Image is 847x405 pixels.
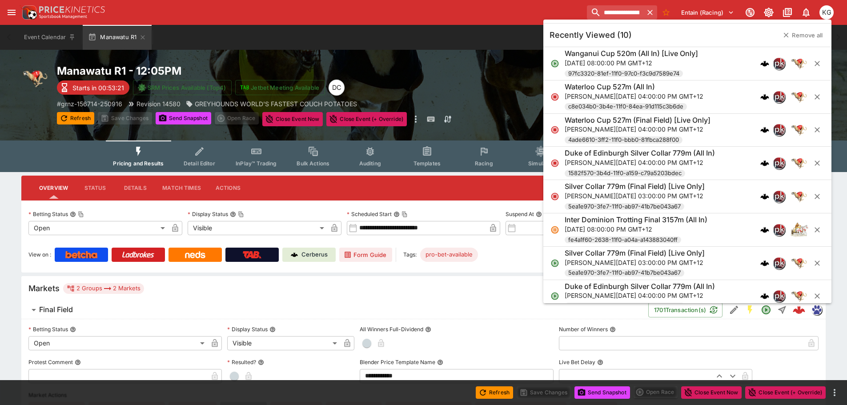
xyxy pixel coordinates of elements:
[413,160,441,167] span: Templates
[282,248,336,262] a: Cerberus
[773,124,785,136] img: pricekinetics.png
[773,224,785,236] div: pricekinetics
[559,325,608,333] p: Number of Winners
[565,282,715,291] h6: Duke of Edinburgh Silver Collar 779m (All In)
[32,177,75,199] button: Overview
[811,305,822,315] div: grnz
[359,160,381,167] span: Auditing
[761,305,771,315] svg: Open
[760,125,769,134] img: logo-cerberus.svg
[565,158,715,167] p: [PERSON_NAME][DATE] 04:00:00 PM GMT+12
[360,358,435,366] p: Blender Price Template Name
[550,192,559,201] svg: Closed
[565,249,705,258] h6: Silver Collar 779m (Final Field) [Live Only]
[185,251,205,258] img: Neds
[215,112,259,124] div: split button
[648,302,723,317] button: 1701Transaction(s)
[565,291,715,300] p: [PERSON_NAME][DATE] 04:00:00 PM GMT+12
[565,69,683,78] span: 97fc3320-81ef-11f0-97c0-f3c9d7589e74
[403,248,417,262] label: Tags:
[550,92,559,101] svg: Closed
[819,5,834,20] div: Kevin Gutschlag
[410,112,421,126] button: more
[812,305,822,315] img: grnz
[122,251,154,258] img: Ladbrokes
[565,102,687,111] span: c8e034b0-3b4e-11f0-84ea-91d115c3b6de
[67,283,140,294] div: 2 Groups 2 Markets
[39,305,73,314] h6: Final Field
[790,301,808,319] a: f5710d8e-cc2f-44f1-96bd-47c954661fd4
[106,140,741,172] div: Event type filters
[21,301,648,319] button: Final Field
[779,4,795,20] button: Documentation
[70,211,76,217] button: Betting StatusCopy To Clipboard
[115,177,155,199] button: Details
[760,192,769,201] img: logo-cerberus.svg
[773,257,785,269] img: pricekinetics.png
[773,124,785,136] div: pricekinetics
[339,248,392,262] a: Form Guide
[155,177,208,199] button: Match Times
[136,99,181,108] p: Revision 14580
[745,386,826,399] button: Close Event (+ Override)
[301,250,328,259] p: Cerberus
[70,326,76,333] button: Betting Status
[565,225,707,234] p: [DATE] 08:00:00 PM GMT+12
[793,304,805,316] img: logo-cerberus--red.svg
[760,92,769,101] img: logo-cerberus.svg
[761,4,777,20] button: Toggle light/dark mode
[243,251,261,258] img: TabNZ
[28,283,60,293] h5: Markets
[565,302,685,311] span: 1582f570-3b4d-11f0-a159-c79a5203bdec
[760,192,769,201] div: cerberus
[760,59,769,68] img: logo-cerberus.svg
[760,259,769,268] img: logo-cerberus.svg
[791,88,808,106] img: greyhound_racing.png
[574,386,630,399] button: Send Snapshot
[347,210,392,218] p: Scheduled Start
[75,359,81,365] button: Protest Comment
[506,210,534,218] p: Suspend At
[773,191,785,202] img: pricekinetics.png
[536,211,542,217] button: Suspend At
[774,302,790,318] button: Straight
[758,302,774,318] button: Open
[793,304,805,316] div: f5710d8e-cc2f-44f1-96bd-47c954661fd4
[28,336,208,350] div: Open
[262,112,323,126] button: Close Event Now
[565,269,684,277] span: 5ea1e970-3fe7-11f0-ab97-41b7be043a67
[20,4,37,21] img: PriceKinetics Logo
[326,112,407,126] button: Close Event (+ Override)
[565,136,682,144] span: 4ade6610-3ff2-11f0-bbb0-81fbca288f00
[291,251,298,258] img: Cerberus
[57,99,122,108] p: Copy To Clipboard
[565,116,711,125] h6: Waterloo Cup 527m (Final Field) [Live Only]
[791,221,808,239] img: harness_racing.png
[39,15,87,19] img: Sportsbook Management
[565,92,703,101] p: [PERSON_NAME][DATE] 04:00:00 PM GMT+12
[329,80,345,96] div: David Crockford
[817,3,836,22] button: Kevin Gutschlag
[420,250,478,259] span: pro-bet-available
[28,358,73,366] p: Protest Comment
[773,91,785,103] div: pricekinetics
[597,359,603,365] button: Live Bet Delay
[760,259,769,268] div: cerberus
[565,191,705,200] p: [PERSON_NAME][DATE] 03:00:00 PM GMT+12
[773,290,785,302] div: pricekinetics
[773,190,785,203] div: pricekinetics
[156,112,211,124] button: Send Snapshot
[791,55,808,72] img: greyhound_racing.png
[829,387,840,398] button: more
[550,125,559,134] svg: Closed
[565,258,705,267] p: [PERSON_NAME][DATE] 03:00:00 PM GMT+12
[550,259,559,268] svg: Open
[565,169,685,178] span: 1582f570-3b4d-11f0-a159-c79a5203bdec
[28,221,168,235] div: Open
[39,6,105,13] img: PriceKinetics
[75,177,115,199] button: Status
[565,58,698,68] p: [DATE] 08:00:00 PM GMT+12
[773,290,785,302] img: pricekinetics.png
[565,82,655,92] h6: Waterloo Cup 527m (All In)
[65,251,97,258] img: Betcha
